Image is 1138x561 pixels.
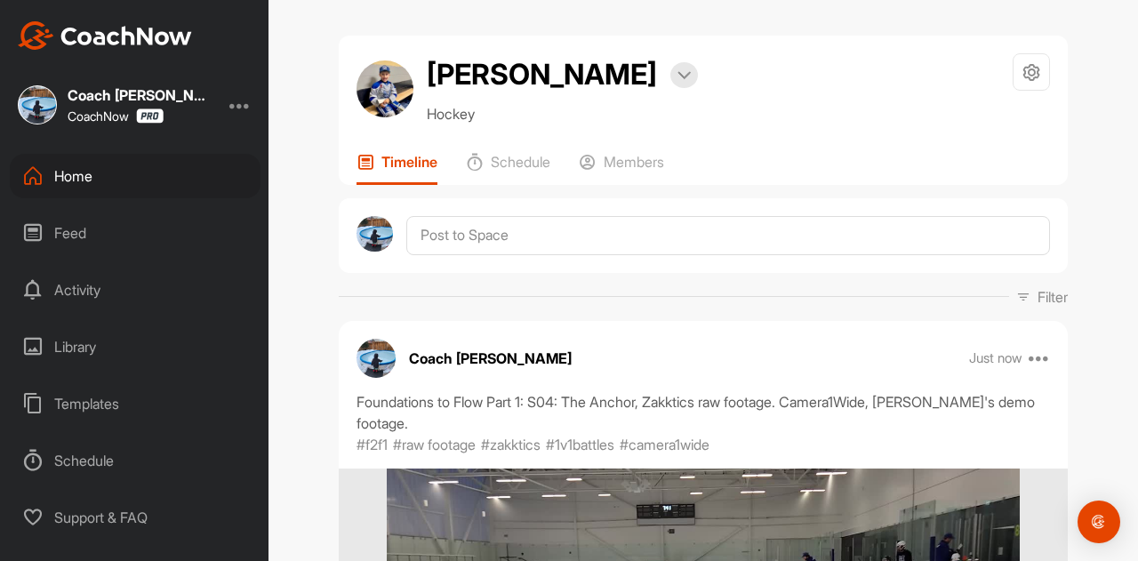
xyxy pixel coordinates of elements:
p: Hockey [427,103,698,124]
div: Templates [10,381,260,426]
div: Coach [PERSON_NAME] [68,88,210,102]
div: Foundations to Flow Part 1: S04: The Anchor, Zakktics raw footage. Camera1Wide, [PERSON_NAME]'s d... [357,391,1050,434]
div: Support & FAQ [10,495,260,540]
img: avatar [357,60,413,117]
div: Home [10,154,260,198]
div: Library [10,325,260,369]
img: square_9c4a4b4bc6844270c1d3c4487770f3a3.jpg [18,85,57,124]
img: arrow-down [677,71,691,80]
div: CoachNow [68,108,164,124]
p: Members [604,153,664,171]
div: Open Intercom Messenger [1078,501,1120,543]
img: CoachNow Pro [136,108,164,124]
p: Schedule [491,153,550,171]
p: Timeline [381,153,437,171]
div: Activity [10,268,260,312]
p: #f2f1 [357,434,388,455]
h2: [PERSON_NAME] [427,53,657,96]
p: #raw footage [393,434,476,455]
div: Schedule [10,438,260,483]
img: avatar [357,216,393,252]
p: #camera1wide [620,434,709,455]
div: Feed [10,211,260,255]
img: avatar [357,339,396,378]
p: #zakktics [481,434,541,455]
p: Just now [969,349,1022,367]
p: Filter [1038,286,1068,308]
p: Coach [PERSON_NAME] [409,348,572,369]
p: #1v1battles [546,434,614,455]
img: CoachNow [18,21,192,50]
